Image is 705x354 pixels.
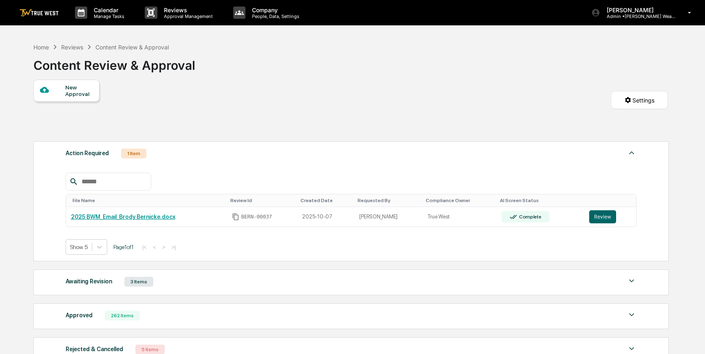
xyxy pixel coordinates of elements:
[105,311,140,321] div: 262 Items
[627,310,636,320] img: caret
[66,310,93,321] div: Approved
[422,207,497,227] td: True West
[627,344,636,354] img: caret
[589,210,631,223] a: Review
[66,148,109,158] div: Action Required
[95,44,169,51] div: Content Review & Approval
[73,198,224,203] div: Toggle SortBy
[232,213,239,220] span: Copy Id
[241,214,272,220] span: BERN-00037
[600,7,676,13] p: [PERSON_NAME]
[358,198,419,203] div: Toggle SortBy
[354,207,422,227] td: [PERSON_NAME]
[297,207,354,227] td: 2025-10-07
[611,91,668,109] button: Settings
[65,84,93,97] div: New Approval
[426,198,493,203] div: Toggle SortBy
[140,244,149,251] button: |<
[121,149,146,158] div: 1 Item
[71,214,175,220] a: 2025 BWM_Email_Brody Bernicke.docx
[87,13,128,19] p: Manage Tasks
[169,244,179,251] button: >|
[20,9,59,17] img: logo
[679,327,701,349] iframe: Open customer support
[600,13,676,19] p: Admin • [PERSON_NAME] Wealth Management
[589,210,616,223] button: Review
[124,277,153,287] div: 3 Items
[245,7,303,13] p: Company
[627,276,636,286] img: caret
[150,244,159,251] button: <
[157,7,217,13] p: Reviews
[245,13,303,19] p: People, Data, Settings
[627,148,636,158] img: caret
[61,44,83,51] div: Reviews
[301,198,351,203] div: Toggle SortBy
[157,13,217,19] p: Approval Management
[160,244,168,251] button: >
[230,198,294,203] div: Toggle SortBy
[33,44,49,51] div: Home
[33,51,195,73] div: Content Review & Approval
[66,276,112,287] div: Awaiting Revision
[500,198,581,203] div: Toggle SortBy
[517,214,541,220] div: Complete
[113,244,134,250] span: Page 1 of 1
[87,7,128,13] p: Calendar
[591,198,633,203] div: Toggle SortBy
